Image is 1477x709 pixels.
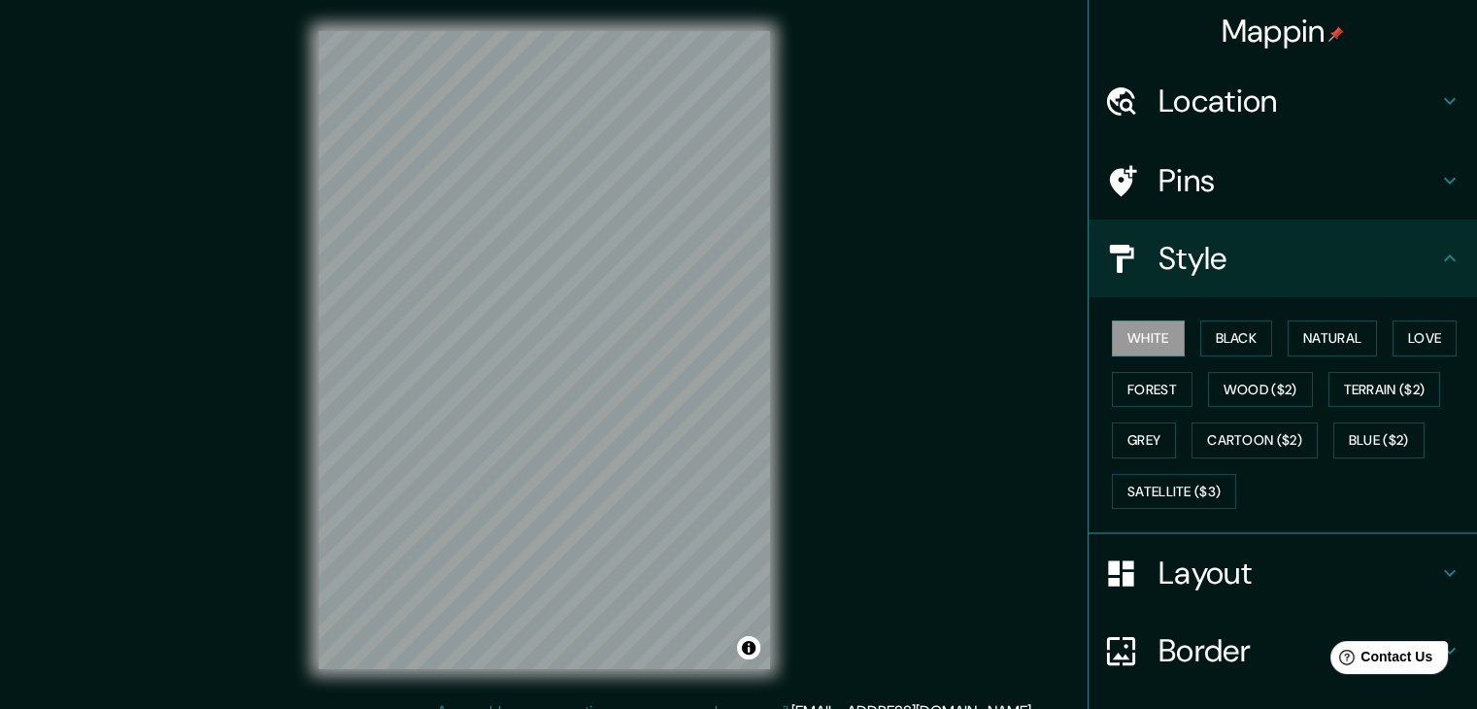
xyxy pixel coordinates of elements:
button: Black [1200,321,1273,356]
h4: Style [1158,239,1438,278]
button: Love [1393,321,1457,356]
canvas: Map [319,31,770,669]
h4: Border [1158,631,1438,670]
button: Natural [1288,321,1377,356]
h4: Pins [1158,161,1438,200]
button: White [1112,321,1185,356]
div: Pins [1089,142,1477,219]
button: Terrain ($2) [1328,372,1441,408]
h4: Mappin [1222,12,1345,51]
button: Blue ($2) [1333,422,1425,458]
button: Satellite ($3) [1112,474,1236,510]
img: pin-icon.png [1328,26,1344,42]
div: Style [1089,219,1477,297]
iframe: Help widget launcher [1304,633,1456,688]
button: Grey [1112,422,1176,458]
div: Layout [1089,534,1477,612]
div: Location [1089,62,1477,140]
h4: Location [1158,82,1438,120]
h4: Layout [1158,554,1438,592]
button: Wood ($2) [1208,372,1313,408]
button: Toggle attribution [737,636,760,659]
div: Border [1089,612,1477,690]
button: Forest [1112,372,1192,408]
button: Cartoon ($2) [1192,422,1318,458]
